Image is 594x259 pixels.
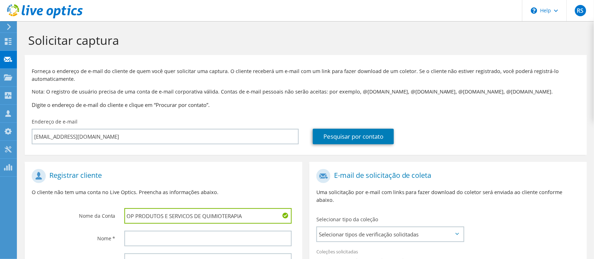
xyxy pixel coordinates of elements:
svg: \n [531,7,537,14]
h3: Digite o endereço de e-mail do cliente e clique em “Procurar por contato”. [32,101,580,109]
label: Nome da Conta [32,208,116,219]
p: Nota: O registro de usuário precisa de uma conta de e-mail corporativa válida. Contas de e-mail p... [32,88,580,96]
p: O cliente não tem uma conta no Live Optics. Preencha as informações abaixo. [32,188,295,196]
p: Forneça o endereço de e-mail do cliente de quem você quer solicitar uma captura. O cliente recebe... [32,67,580,83]
h1: E-mail de solicitação de coleta [316,169,576,183]
p: Uma solicitação por e-mail com links para fazer download do coletor será enviada ao cliente confo... [316,188,580,204]
label: Nome * [32,231,116,242]
span: Selecionar tipos de verificação solicitadas [317,227,463,241]
a: Pesquisar por contato [313,129,394,144]
label: Selecionar tipo da coleção [316,216,378,223]
span: RS [575,5,586,16]
h1: Solicitar captura [28,33,580,48]
h1: Registrar cliente [32,169,292,183]
label: Endereço de e-mail [32,118,78,125]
